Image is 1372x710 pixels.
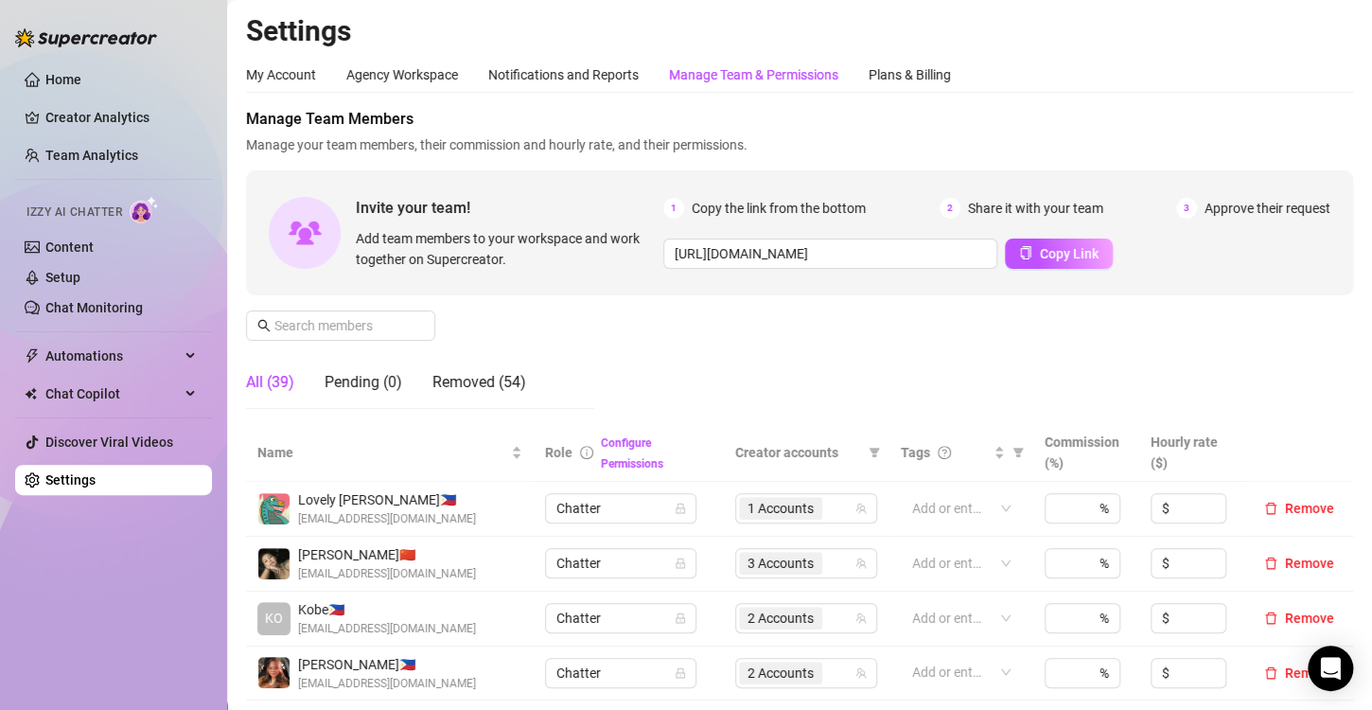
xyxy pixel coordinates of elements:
[325,371,402,394] div: Pending (0)
[45,240,94,255] a: Content
[257,442,507,463] span: Name
[675,612,686,624] span: lock
[556,494,685,523] span: Chatter
[1285,556,1334,571] span: Remove
[865,438,884,467] span: filter
[675,503,686,514] span: lock
[1009,438,1028,467] span: filter
[45,102,197,133] a: Creator Analytics
[735,442,861,463] span: Creator accounts
[556,604,685,632] span: Chatter
[1285,666,1334,681] span: Remove
[346,64,458,85] div: Agency Workspace
[1033,424,1139,482] th: Commission (%)
[25,387,37,400] img: Chat Copilot
[940,198,960,219] span: 2
[1012,447,1024,458] span: filter
[855,667,867,679] span: team
[1257,662,1342,684] button: Remove
[258,657,290,688] img: Aliyah Espiritu
[580,446,593,459] span: info-circle
[739,607,822,630] span: 2 Accounts
[298,599,476,620] span: Kobe 🇵🇭
[246,371,294,394] div: All (39)
[298,654,476,675] span: [PERSON_NAME] 🇵🇭
[739,552,822,575] span: 3 Accounts
[432,371,526,394] div: Removed (54)
[869,447,880,458] span: filter
[274,315,409,336] input: Search members
[246,108,1353,131] span: Manage Team Members
[130,196,159,223] img: AI Chatter
[855,612,867,624] span: team
[246,64,316,85] div: My Account
[1264,557,1277,570] span: delete
[1285,611,1334,626] span: Remove
[748,608,814,629] span: 2 Accounts
[298,510,476,528] span: [EMAIL_ADDRESS][DOMAIN_NAME]
[1176,198,1197,219] span: 3
[356,228,656,270] span: Add team members to your workspace and work together on Supercreator.
[45,270,80,285] a: Setup
[1285,501,1334,516] span: Remove
[748,663,814,683] span: 2 Accounts
[258,493,290,524] img: Lovely Gablines
[545,445,572,460] span: Role
[1257,552,1342,575] button: Remove
[601,436,663,470] a: Configure Permissions
[45,72,81,87] a: Home
[1264,502,1277,515] span: delete
[855,503,867,514] span: team
[45,435,173,450] a: Discover Viral Videos
[739,662,822,684] span: 2 Accounts
[246,424,534,482] th: Name
[1264,612,1277,625] span: delete
[26,204,122,222] span: Izzy AI Chatter
[748,553,814,574] span: 3 Accounts
[298,565,476,583] span: [EMAIL_ADDRESS][DOMAIN_NAME]
[1308,646,1353,691] div: Open Intercom Messenger
[968,198,1103,219] span: Share it with your team
[298,675,476,693] span: [EMAIL_ADDRESS][DOMAIN_NAME]
[1205,198,1330,219] span: Approve their request
[1005,239,1113,269] button: Copy Link
[15,28,157,47] img: logo-BBDzfeDw.svg
[663,198,684,219] span: 1
[45,341,180,371] span: Automations
[1040,246,1099,261] span: Copy Link
[298,544,476,565] span: [PERSON_NAME] 🇨🇳
[488,64,639,85] div: Notifications and Reports
[675,558,686,569] span: lock
[901,442,930,463] span: Tags
[356,196,663,220] span: Invite your team!
[669,64,838,85] div: Manage Team & Permissions
[1264,666,1277,680] span: delete
[1139,424,1245,482] th: Hourly rate ($)
[258,548,290,579] img: Yvanne Pingol
[692,198,866,219] span: Copy the link from the bottom
[748,498,814,519] span: 1 Accounts
[298,620,476,638] span: [EMAIL_ADDRESS][DOMAIN_NAME]
[45,148,138,163] a: Team Analytics
[45,300,143,315] a: Chat Monitoring
[45,472,96,488] a: Settings
[1019,246,1032,259] span: copy
[265,608,283,629] span: KO
[675,667,686,679] span: lock
[246,13,1353,49] h2: Settings
[257,319,271,332] span: search
[1257,497,1342,520] button: Remove
[45,379,180,409] span: Chat Copilot
[246,134,1353,155] span: Manage your team members, their commission and hourly rate, and their permissions.
[556,659,685,687] span: Chatter
[1257,607,1342,630] button: Remove
[739,497,822,520] span: 1 Accounts
[855,558,867,569] span: team
[556,549,685,577] span: Chatter
[869,64,951,85] div: Plans & Billing
[25,348,40,364] span: thunderbolt
[938,446,951,459] span: question-circle
[298,489,476,510] span: Lovely [PERSON_NAME] 🇵🇭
